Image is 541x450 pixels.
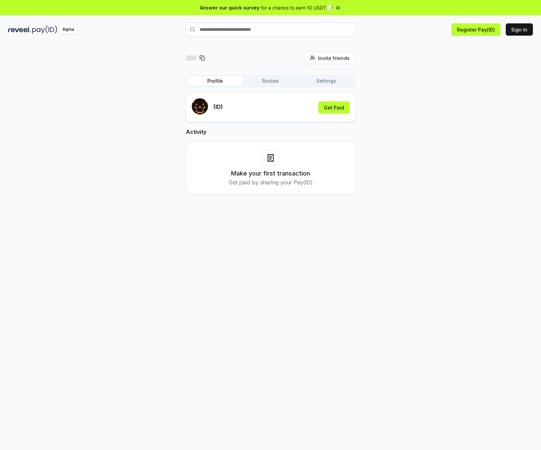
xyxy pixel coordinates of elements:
[452,23,500,36] button: Register Pay(ID)
[213,103,223,111] p: (ID)
[318,55,350,62] span: Invite friends
[298,76,354,86] button: Settings
[261,4,333,11] span: for a chance to earn 10 USDT 📝
[229,178,313,186] p: Get paid by sharing your Pay(ID)
[231,169,310,178] h3: Make your first transaction
[59,25,78,34] div: Alpha
[32,25,57,34] img: pay_id
[506,23,533,36] button: Sign In
[186,128,355,136] h2: Activity
[200,4,259,11] span: Answer our quick survey
[8,25,31,34] img: reveel_dark
[318,101,350,114] button: Get Paid
[304,52,355,64] button: Invite friends
[187,76,243,86] button: Profile
[243,76,298,86] button: Routes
